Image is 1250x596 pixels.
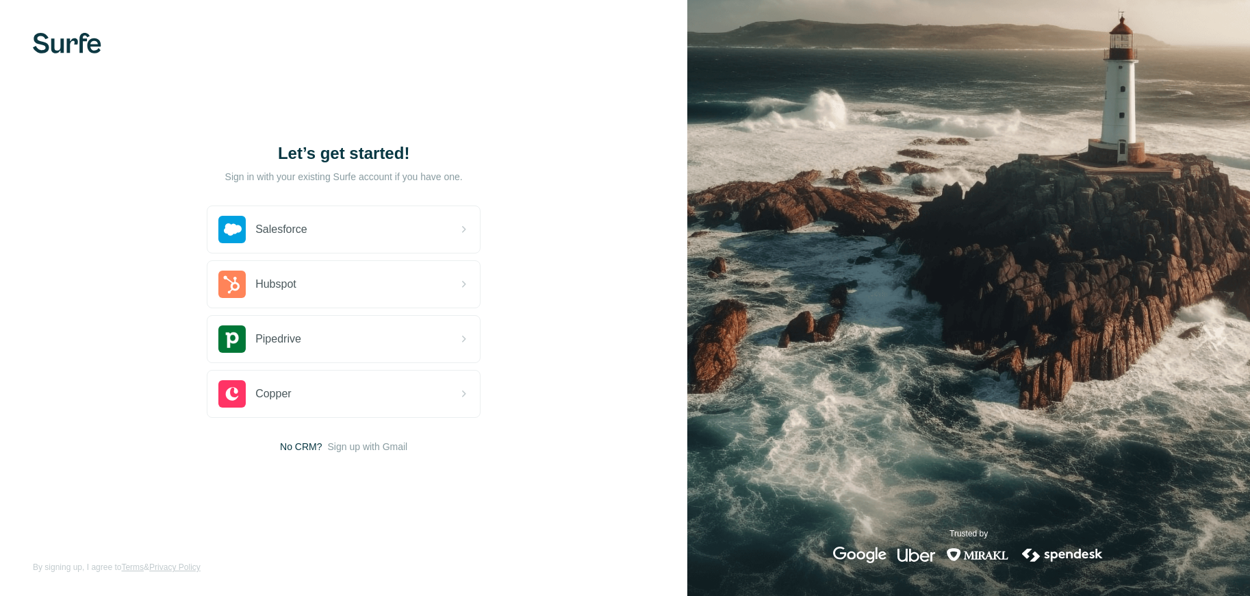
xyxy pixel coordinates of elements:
a: Terms [121,562,144,572]
img: uber's logo [897,547,935,563]
span: Copper [255,386,291,402]
img: google's logo [833,547,887,563]
span: No CRM? [280,440,322,454]
span: Hubspot [255,276,296,293]
img: spendesk's logo [1020,547,1105,563]
img: salesforce's logo [218,216,246,243]
img: hubspot's logo [218,271,246,298]
a: Privacy Policy [149,562,201,572]
img: mirakl's logo [946,547,1009,563]
img: copper's logo [218,380,246,408]
span: By signing up, I agree to & [33,561,201,573]
span: Pipedrive [255,331,301,347]
button: Sign up with Gmail [328,440,408,454]
p: Sign in with your existing Surfe account if you have one. [225,170,463,184]
img: Surfe's logo [33,33,101,53]
img: pipedrive's logo [218,325,246,353]
h1: Let’s get started! [207,142,481,164]
p: Trusted by [949,527,988,540]
span: Salesforce [255,221,307,238]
